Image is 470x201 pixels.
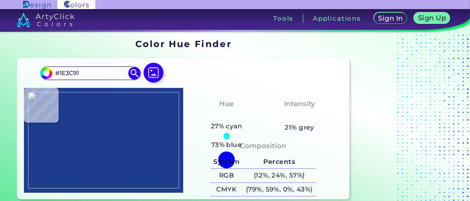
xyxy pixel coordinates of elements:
h5: Sign Up [420,15,445,21]
h3: Applications [313,15,361,21]
a: Sign Up [416,13,449,24]
h3: Moderate [278,111,321,121]
h5: 27% cyan [208,121,246,132]
a: Sign In [376,13,406,24]
h1: Color Hue Finder [135,38,231,50]
h4: Intensity [284,98,315,110]
img: icon search [128,67,141,79]
img: ArtyClick Design logo [23,1,51,9]
h3: Tools [273,15,293,21]
h5: RGB [210,169,243,182]
img: icon picture [144,63,163,83]
h5: (12%, 24%, 57%) [243,169,316,182]
h4: Composition [240,140,286,152]
h5: 21% grey [285,122,314,133]
h4: Hue [220,98,234,110]
input: type color.. [52,68,129,79]
img: logo_artyclick_colors_white.svg [17,12,75,27]
h5: Sign In [379,15,402,21]
h5: Percents [243,155,316,169]
h5: (79%, 59%, 0%, 43%) [243,183,316,196]
img: 216b7875-ad78-4a3e-ab4c-ce0b69de5c8c [28,92,179,189]
h5: System [210,155,243,169]
h5: CMYK [210,183,243,196]
h3: Tealish Blue [200,111,254,121]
